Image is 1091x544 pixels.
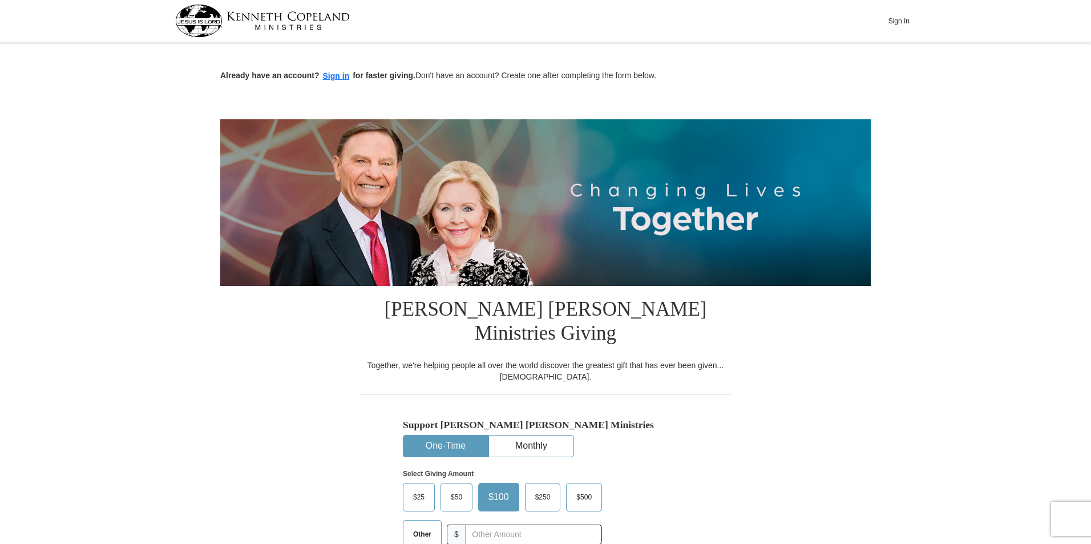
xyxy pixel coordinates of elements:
button: Sign In [882,12,916,30]
strong: Already have an account? for faster giving. [220,71,415,80]
span: $25 [407,489,430,506]
span: $500 [571,489,597,506]
h5: Support [PERSON_NAME] [PERSON_NAME] Ministries [403,419,688,431]
h1: [PERSON_NAME] [PERSON_NAME] Ministries Giving [360,286,731,360]
p: Don't have an account? Create one after completing the form below. [220,70,871,83]
div: Together, we're helping people all over the world discover the greatest gift that has ever been g... [360,360,731,382]
button: Sign in [320,70,353,83]
span: $50 [445,489,468,506]
span: $250 [530,489,556,506]
button: One-Time [403,436,488,457]
strong: Select Giving Amount [403,470,474,478]
button: Monthly [489,436,573,457]
span: Other [407,526,437,543]
span: $100 [483,489,515,506]
img: kcm-header-logo.svg [175,5,350,37]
